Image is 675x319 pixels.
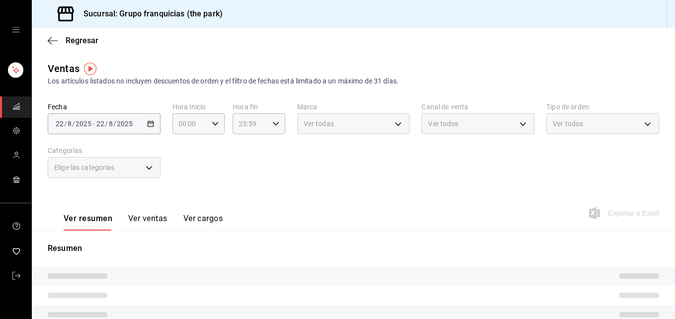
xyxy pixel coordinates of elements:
[64,214,223,231] div: navigation tabs
[183,214,223,231] button: Ver cargos
[116,120,133,128] input: ----
[72,120,75,128] span: /
[172,103,225,110] label: Hora inicio
[12,26,20,34] button: open drawer
[84,63,96,75] img: Tooltip marker
[48,103,161,110] label: Fecha
[48,147,161,154] label: Categorías
[553,119,583,129] span: Ver todos
[55,120,64,128] input: --
[422,103,534,110] label: Canal de venta
[48,36,98,45] button: Regresar
[304,119,334,129] span: Ver todas
[54,162,115,172] span: Elige las categorías
[428,119,458,129] span: Ver todos
[93,120,95,128] span: -
[105,120,108,128] span: /
[66,36,98,45] span: Regresar
[48,76,659,86] div: Los artículos listados no incluyen descuentos de orden y el filtro de fechas está limitado a un m...
[128,214,168,231] button: Ver ventas
[546,103,659,110] label: Tipo de orden
[48,242,659,254] p: Resumen
[76,8,223,20] h3: Sucursal: Grupo franquicias (the park)
[67,120,72,128] input: --
[75,120,92,128] input: ----
[64,214,112,231] button: Ver resumen
[48,61,80,76] div: Ventas
[297,103,410,110] label: Marca
[113,120,116,128] span: /
[233,103,285,110] label: Hora fin
[108,120,113,128] input: --
[96,120,105,128] input: --
[64,120,67,128] span: /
